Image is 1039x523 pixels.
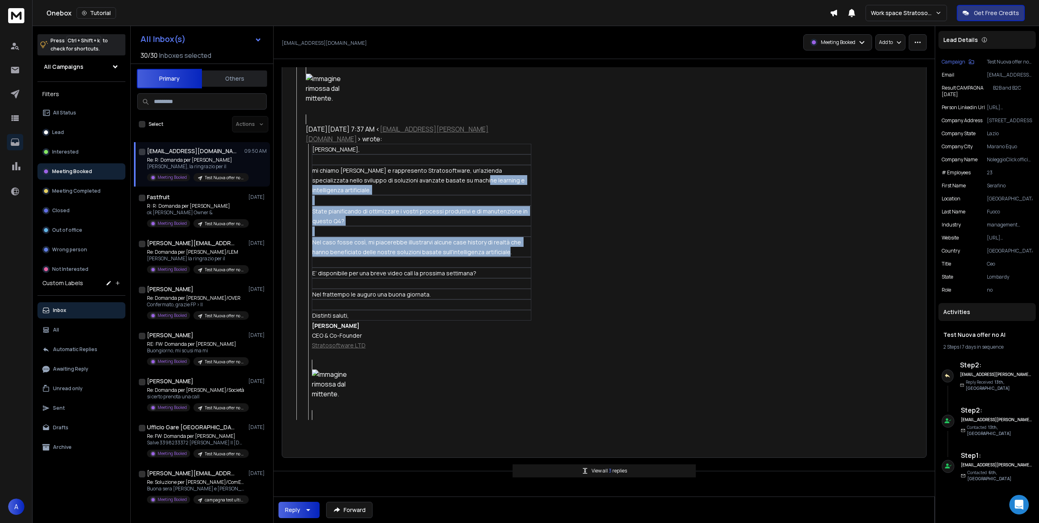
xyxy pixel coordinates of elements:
[987,274,1032,280] p: Lombardy
[942,248,960,254] p: Country
[147,239,237,247] h1: [PERSON_NAME][EMAIL_ADDRESS][DOMAIN_NAME]
[147,479,245,486] p: Re: Soluzione per [PERSON_NAME]/ComEco
[140,35,186,43] h1: All Inbox(s)
[312,322,359,330] span: [PERSON_NAME]
[957,5,1025,21] button: Get Free Credits
[37,105,125,121] button: All Status
[158,312,187,319] p: Meeting Booked
[967,424,1039,437] p: Contacted
[159,51,211,60] h3: Inboxes selected
[987,196,1032,202] p: [GEOGRAPHIC_DATA]
[147,209,245,216] p: ok [PERSON_NAME] Owner &
[248,378,267,385] p: [DATE]
[140,51,158,60] span: 30 / 30
[147,157,245,163] p: Re: R: Domanda per [PERSON_NAME]
[312,332,362,339] span: CEO & Co-Founder
[202,70,267,88] button: Others
[278,502,320,518] button: Reply
[821,39,855,46] p: Meeting Booked
[987,156,1032,163] p: NoleggioClick official profile
[312,369,353,410] img: Immagine rimossa dal mittente.
[938,303,1036,321] div: Activities
[248,470,267,477] p: [DATE]
[987,169,1032,176] p: 23
[609,467,612,474] span: 3
[37,361,125,377] button: Awaiting Reply
[987,130,1032,137] p: Lazio
[248,194,267,200] p: [DATE]
[312,167,526,194] span: mi chiamo [PERSON_NAME] e rappresento Stratosoftware, un'azienda specializzata nello sviluppo di ...
[993,85,1032,98] p: B2B and B2C
[37,341,125,358] button: Automatic Replies
[53,405,65,411] p: Sent
[205,221,244,227] p: Test Nuova offer no AI
[942,143,973,150] p: Company City
[961,417,1032,423] h6: [EMAIL_ADDRESS][PERSON_NAME][DOMAIN_NAME]
[147,331,193,339] h1: [PERSON_NAME]
[987,248,1032,254] p: [GEOGRAPHIC_DATA]
[46,7,830,19] div: Onebox
[37,163,125,180] button: Meeting Booked
[942,235,959,241] p: website
[312,312,349,319] span: Distinti saluti,
[942,287,951,293] p: role
[942,59,974,65] button: Campaign
[974,9,1019,17] p: Get Free Credits
[37,222,125,238] button: Out of office
[960,360,1039,370] h6: Step 2 :
[1009,495,1029,514] div: Open Intercom Messenger
[312,207,529,225] span: State pianificando di ottimizzare i vostri processi produttivi e di manutenzione in questo Q4?
[967,470,1039,482] p: Contacted
[960,371,1031,378] h6: [EMAIL_ADDRESS][PERSON_NAME][DOMAIN_NAME]
[205,451,244,457] p: Test Nuova offer no AI
[312,145,360,153] span: [PERSON_NAME],
[37,439,125,455] button: Archive
[147,285,193,293] h1: [PERSON_NAME]
[147,301,245,308] p: Confermato, grazie FP > Il
[37,59,125,75] button: All Campaigns
[37,124,125,141] button: Lead
[943,331,1031,339] h1: Test Nuova offer no AI
[147,433,245,439] p: Re: FW: Domanda per [PERSON_NAME]
[942,169,971,176] p: # Employees
[987,72,1032,78] p: [EMAIL_ADDRESS][DOMAIN_NAME]
[52,188,101,194] p: Meeting Completed
[942,182,966,189] p: First Name
[942,59,965,65] p: Campaign
[53,307,66,314] p: Inbox
[967,470,1011,481] span: 6th, [GEOGRAPHIC_DATA]
[987,287,1032,293] p: no
[37,380,125,397] button: Unread only
[987,59,1032,65] p: Test Nuova offer no AI
[248,332,267,338] p: [DATE]
[987,222,1032,228] p: management consulting
[147,423,237,431] h1: Ufficio Gare [GEOGRAPHIC_DATA]
[942,117,982,124] p: Company Address
[37,322,125,338] button: All
[285,506,300,514] div: Reply
[37,202,125,219] button: Closed
[942,261,951,267] p: title
[871,9,935,17] p: Work space Stratosoftware
[205,497,244,503] p: campagna test ultima settimana di luglio
[8,499,24,515] button: A
[961,462,1032,468] h6: [EMAIL_ADDRESS][PERSON_NAME][DOMAIN_NAME]
[53,366,88,372] p: Awaiting Reply
[53,424,68,431] p: Drafts
[52,129,64,136] p: Lead
[158,450,187,457] p: Meeting Booked
[158,404,187,411] p: Meeting Booked
[312,238,522,256] span: Nel caso fosse così, mi piacerebbe illustrarvi alcune case history di realtà che hanno beneficiat...
[961,450,1039,460] h6: Step 1 :
[205,405,244,411] p: Test Nuova offer no AI
[248,424,267,431] p: [DATE]
[962,343,1004,350] span: 7 days in sequence
[52,149,79,155] p: Interested
[147,469,237,477] h1: [PERSON_NAME][EMAIL_ADDRESS][DOMAIN_NAME]
[943,36,978,44] p: Lead Details
[248,286,267,292] p: [DATE]
[942,85,993,98] p: Result CAMPAGNA [DATE]
[879,39,893,46] p: Add to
